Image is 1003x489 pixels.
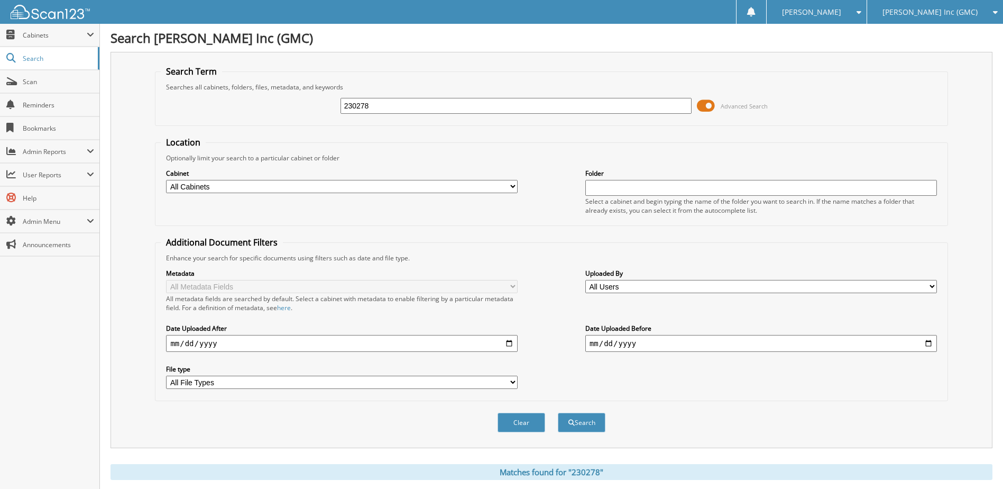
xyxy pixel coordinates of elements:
[782,9,841,15] span: [PERSON_NAME]
[585,335,937,352] input: end
[111,464,992,480] div: Matches found for "230278"
[166,269,518,278] label: Metadata
[277,303,291,312] a: here
[498,413,545,432] button: Clear
[161,66,222,77] legend: Search Term
[585,169,937,178] label: Folder
[11,5,90,19] img: scan123-logo-white.svg
[585,197,937,215] div: Select a cabinet and begin typing the name of the folder you want to search in. If the name match...
[23,217,87,226] span: Admin Menu
[161,137,206,148] legend: Location
[23,31,87,40] span: Cabinets
[23,147,87,156] span: Admin Reports
[166,324,518,333] label: Date Uploaded After
[23,54,93,63] span: Search
[111,29,992,47] h1: Search [PERSON_NAME] Inc (GMC)
[161,253,942,262] div: Enhance your search for specific documents using filters such as date and file type.
[161,83,942,92] div: Searches all cabinets, folders, files, metadata, and keywords
[166,169,518,178] label: Cabinet
[166,294,518,312] div: All metadata fields are searched by default. Select a cabinet with metadata to enable filtering b...
[161,153,942,162] div: Optionally limit your search to a particular cabinet or folder
[23,77,94,86] span: Scan
[23,101,94,110] span: Reminders
[23,194,94,203] span: Help
[558,413,605,432] button: Search
[23,170,87,179] span: User Reports
[882,9,978,15] span: [PERSON_NAME] Inc (GMC)
[23,240,94,249] span: Announcements
[166,365,518,374] label: File type
[585,269,937,278] label: Uploaded By
[166,335,518,352] input: start
[23,124,94,133] span: Bookmarks
[585,324,937,333] label: Date Uploaded Before
[161,237,283,248] legend: Additional Document Filters
[721,102,768,110] span: Advanced Search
